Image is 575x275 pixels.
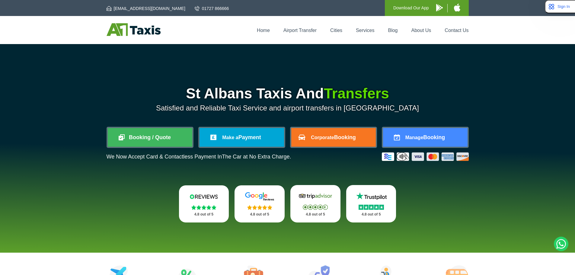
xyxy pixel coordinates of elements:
p: Download Our App [393,4,429,12]
a: Booking / Quote [108,128,192,147]
span: Transfers [324,85,389,101]
img: A1 Taxis St Albans LTD [107,23,161,36]
p: We Now Accept Card & Contactless Payment In [107,154,291,160]
span: Corporate [311,135,334,140]
a: Airport Transfer [283,28,317,33]
a: Blog [388,28,398,33]
img: Stars [359,205,384,210]
a: CorporateBooking [291,128,376,147]
p: 4.8 out of 5 [353,211,390,218]
a: Trustpilot Stars 4.8 out of 5 [346,185,396,222]
a: About Us [411,28,431,33]
a: [EMAIL_ADDRESS][DOMAIN_NAME] [107,5,185,11]
img: A1 Taxis iPhone App [454,4,460,11]
a: Reviews.io Stars 4.8 out of 5 [179,185,229,222]
a: Google Stars 4.8 out of 5 [235,185,285,222]
img: Stars [303,205,328,210]
span: Manage [405,135,423,140]
p: Satisfied and Reliable Taxi Service and airport transfers in [GEOGRAPHIC_DATA] [107,104,469,112]
a: Home [257,28,270,33]
a: Contact Us [445,28,468,33]
a: Cities [330,28,342,33]
a: Services [356,28,374,33]
a: 01727 866666 [195,5,229,11]
a: Tripadvisor Stars 4.8 out of 5 [290,185,340,222]
h1: St Albans Taxis And [107,86,469,101]
img: A1 Taxis Android App [436,4,443,11]
img: Google [241,192,278,201]
span: The Car at No Extra Charge. [222,154,291,160]
p: 4.8 out of 5 [186,211,222,218]
a: ManageBooking [383,128,468,147]
p: 4.8 out of 5 [241,211,278,218]
a: Make aPayment [200,128,284,147]
img: Stars [247,205,272,210]
img: Stars [191,205,216,210]
img: Trustpilot [353,192,389,201]
img: Credit And Debit Cards [382,152,469,161]
img: Tripadvisor [297,192,334,201]
img: Reviews.io [186,192,222,201]
p: 4.8 out of 5 [297,211,334,218]
span: Make a [222,135,238,140]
